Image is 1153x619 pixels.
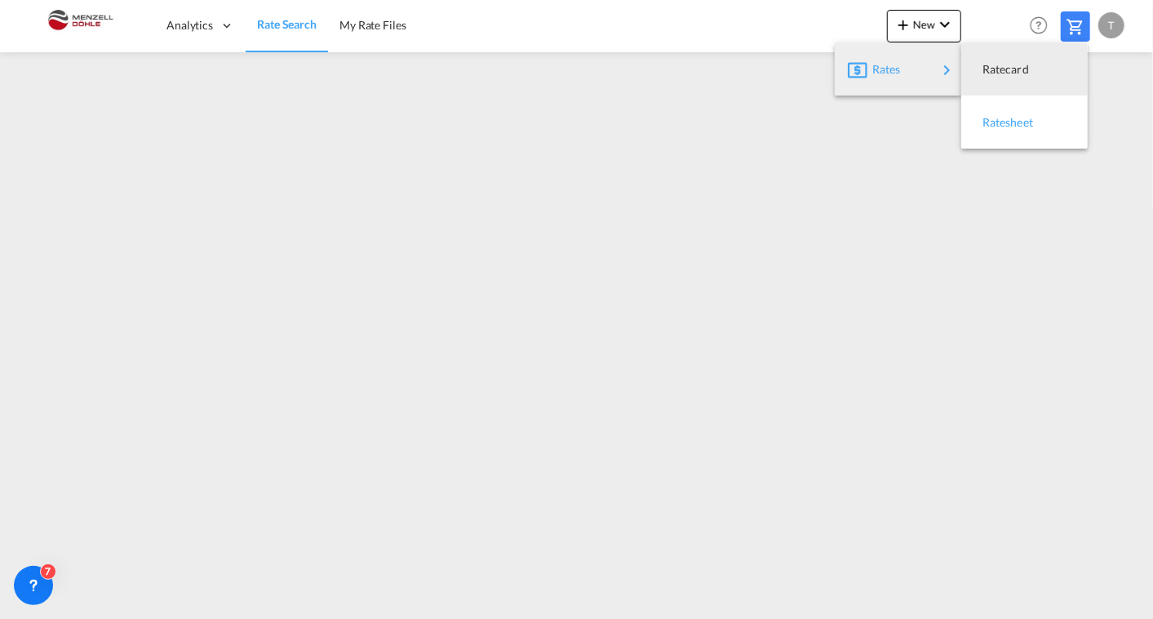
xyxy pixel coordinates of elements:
span: Rates [872,53,892,86]
div: Ratecard [974,49,1075,90]
div: Ratesheet [974,102,1075,143]
span: Ratecard [982,53,1000,86]
span: Ratesheet [982,106,1000,139]
md-icon: icon-chevron-right [938,60,957,80]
